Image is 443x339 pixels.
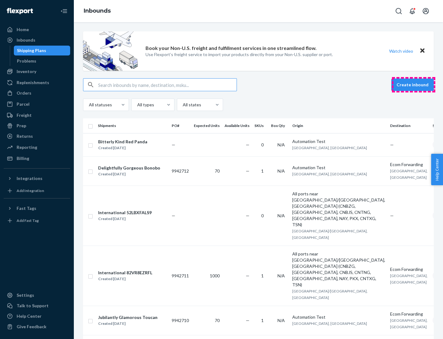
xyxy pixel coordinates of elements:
span: 1 [261,318,264,323]
input: All statuses [88,102,89,108]
span: — [246,213,249,218]
div: Reporting [17,144,37,150]
ol: breadcrumbs [79,2,116,20]
div: Shipping Plans [17,47,46,54]
div: Automation Test [292,165,385,171]
span: 70 [215,318,220,323]
a: Replenishments [4,78,70,88]
div: Automation Test [292,314,385,320]
input: Search inbounds by name, destination, msku... [98,79,237,91]
a: Add Fast Tag [4,216,70,226]
p: Use Flexport’s freight service to import your products directly from your Non-U.S. supplier or port. [146,51,333,58]
span: [GEOGRAPHIC_DATA], [GEOGRAPHIC_DATA] [292,145,367,150]
a: Prep [4,121,70,131]
a: Add Integration [4,186,70,196]
span: — [246,142,249,147]
span: — [246,168,249,174]
td: 9942710 [169,306,191,335]
div: Bitterly Kind Red Panda [98,139,147,145]
div: Jubilantly Glamorous Toucan [98,314,158,321]
div: Created [DATE] [98,216,152,222]
span: 1 [261,168,264,174]
th: Shipments [95,118,169,133]
button: Create inbound [391,79,434,91]
div: Inbounds [17,37,35,43]
div: Ecom Forwarding [390,311,428,317]
span: [GEOGRAPHIC_DATA], [GEOGRAPHIC_DATA] [390,273,428,284]
div: Fast Tags [17,205,36,211]
button: Integrations [4,174,70,183]
div: Inventory [17,68,36,75]
th: Expected Units [191,118,222,133]
span: 0 [261,213,264,218]
span: Help Center [431,154,443,185]
a: Inventory [4,67,70,76]
div: Billing [17,155,29,161]
button: Open Search Box [393,5,405,17]
a: Inbounds [4,35,70,45]
div: Home [17,27,29,33]
span: N/A [277,168,285,174]
div: Add Integration [17,188,44,193]
th: PO# [169,118,191,133]
span: — [390,142,394,147]
a: Parcel [4,99,70,109]
div: Integrations [17,175,42,182]
button: Open notifications [406,5,418,17]
div: Automation Test [292,138,385,145]
div: Talk to Support [17,303,49,309]
th: SKUs [252,118,269,133]
span: [GEOGRAPHIC_DATA], [GEOGRAPHIC_DATA] [292,172,367,176]
span: N/A [277,318,285,323]
a: Orders [4,88,70,98]
span: [GEOGRAPHIC_DATA], [GEOGRAPHIC_DATA] [292,321,367,326]
span: — [172,142,175,147]
a: Settings [4,290,70,300]
span: [GEOGRAPHIC_DATA]/[GEOGRAPHIC_DATA], [GEOGRAPHIC_DATA] [292,289,368,300]
div: Returns [17,133,33,139]
a: Reporting [4,142,70,152]
a: Returns [4,131,70,141]
button: Close Navigation [58,5,70,17]
span: 1 [261,273,264,278]
a: Inbounds [84,7,111,14]
span: [GEOGRAPHIC_DATA], [GEOGRAPHIC_DATA] [390,169,428,180]
a: Talk to Support [4,301,70,311]
span: 1000 [210,273,220,278]
span: 0 [261,142,264,147]
span: — [246,273,249,278]
div: Add Fast Tag [17,218,39,223]
div: All ports near [GEOGRAPHIC_DATA]/[GEOGRAPHIC_DATA], [GEOGRAPHIC_DATA] (CNBZG, [GEOGRAPHIC_DATA], ... [292,191,385,228]
span: — [390,213,394,218]
a: Problems [14,56,70,66]
div: Delightfully Gorgeous Bonobo [98,165,160,171]
th: Destination [388,118,430,133]
div: Orders [17,90,31,96]
th: Box Qty [269,118,290,133]
div: Help Center [17,313,42,319]
span: — [172,213,175,218]
p: Book your Non-U.S. freight and fulfillment services in one streamlined flow. [146,45,317,52]
button: Watch video [385,47,417,55]
span: N/A [277,213,285,218]
th: Available Units [222,118,252,133]
div: International 52LBXFALS9 [98,210,152,216]
div: Ecom Forwarding [390,161,428,168]
a: Home [4,25,70,35]
a: Help Center [4,311,70,321]
td: 9942711 [169,246,191,306]
input: All states [182,102,183,108]
td: 9942712 [169,156,191,186]
button: Open account menu [420,5,432,17]
span: N/A [277,142,285,147]
div: International 82VR8EZRFL [98,270,152,276]
button: Give Feedback [4,322,70,332]
div: All ports near [GEOGRAPHIC_DATA]/[GEOGRAPHIC_DATA], [GEOGRAPHIC_DATA] (CNBZG, [GEOGRAPHIC_DATA], ... [292,251,385,288]
div: Created [DATE] [98,171,160,177]
div: Freight [17,112,32,118]
div: Ecom Forwarding [390,266,428,272]
div: Prep [17,123,26,129]
th: Origin [290,118,388,133]
div: Created [DATE] [98,276,152,282]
